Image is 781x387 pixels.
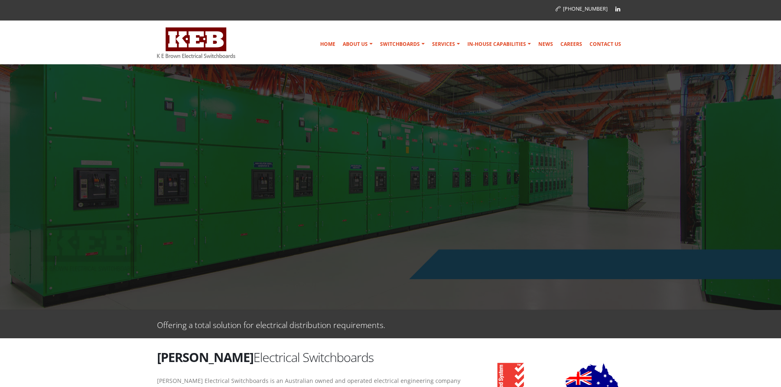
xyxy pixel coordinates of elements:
a: Switchboards [377,36,428,52]
p: Offering a total solution for electrical distribution requirements. [157,318,385,330]
strong: [PERSON_NAME] [157,349,253,366]
img: K E Brown Electrical Switchboards [157,27,235,58]
a: Linkedin [612,3,624,15]
h2: Electrical Switchboards [157,349,465,366]
a: Contact Us [586,36,624,52]
a: News [535,36,556,52]
a: Services [429,36,463,52]
a: About Us [339,36,376,52]
a: In-house Capabilities [464,36,534,52]
a: [PHONE_NUMBER] [556,5,608,12]
a: Careers [557,36,585,52]
a: Home [317,36,339,52]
